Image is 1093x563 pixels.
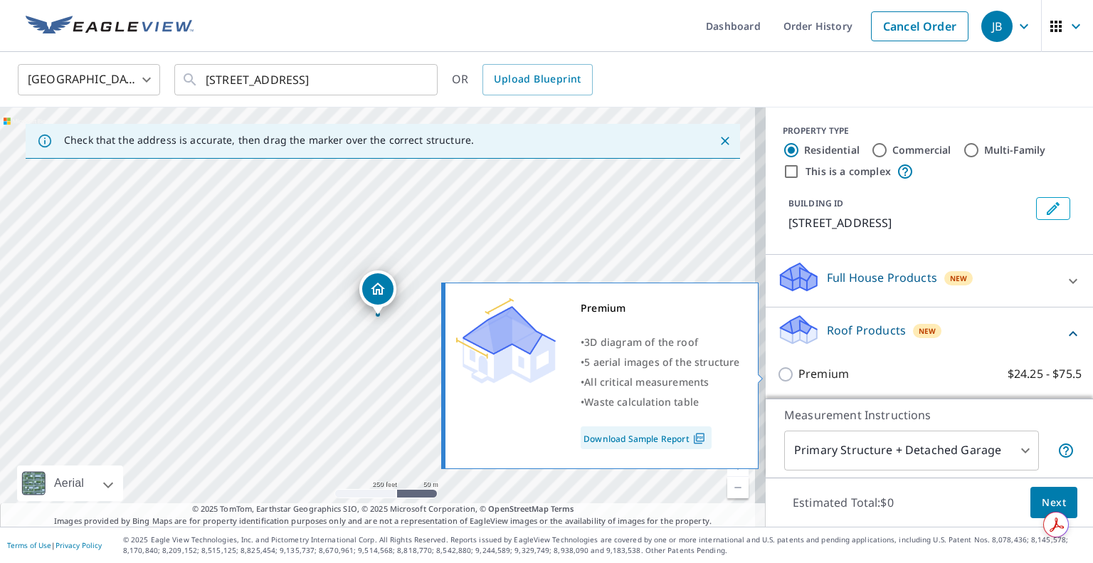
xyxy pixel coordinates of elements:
a: Cancel Order [871,11,968,41]
a: Upload Blueprint [482,64,592,95]
img: Premium [456,298,556,384]
p: | [7,541,102,549]
p: BUILDING ID [788,197,843,209]
div: Full House ProductsNew [777,261,1082,301]
button: Next [1030,487,1077,519]
div: JB [981,11,1013,42]
div: • [581,372,740,392]
span: Your report will include the primary structure and a detached garage if one exists. [1057,442,1074,459]
a: Privacy Policy [56,540,102,550]
a: Terms of Use [7,540,51,550]
span: All critical measurements [584,375,709,389]
label: Commercial [892,143,951,157]
div: OR [452,64,593,95]
div: PROPERTY TYPE [783,125,1076,137]
p: Estimated Total: $0 [781,487,905,518]
div: • [581,352,740,372]
div: • [581,332,740,352]
a: Download Sample Report [581,426,712,449]
div: Roof ProductsNew [777,313,1082,354]
p: Check that the address is accurate, then drag the marker over the correct structure. [64,134,474,147]
label: Residential [804,143,860,157]
button: Edit building 1 [1036,197,1070,220]
span: 5 aerial images of the structure [584,355,739,369]
p: Measurement Instructions [784,406,1074,423]
span: Waste calculation table [584,395,699,409]
a: OpenStreetMap [488,503,548,514]
div: Dropped pin, building 1, Residential property, 913 NW Cedar Ct Ankeny, IA 50023 [359,270,396,315]
div: Aerial [50,465,88,501]
span: 3D diagram of the roof [584,335,698,349]
span: Next [1042,494,1066,512]
img: Pdf Icon [690,432,709,445]
p: Premium [798,365,849,383]
p: [STREET_ADDRESS] [788,214,1030,231]
span: © 2025 TomTom, Earthstar Geographics SIO, © 2025 Microsoft Corporation, © [192,503,574,515]
span: New [919,325,936,337]
span: New [950,273,968,284]
a: Terms [551,503,574,514]
div: Aerial [17,465,123,501]
img: EV Logo [26,16,194,37]
p: © 2025 Eagle View Technologies, Inc. and Pictometry International Corp. All Rights Reserved. Repo... [123,535,1086,556]
a: Current Level 17, Zoom Out [727,477,749,498]
p: Full House Products [827,269,937,286]
div: [GEOGRAPHIC_DATA] [18,60,160,100]
p: $24.25 - $75.5 [1008,365,1082,383]
div: Premium [581,298,740,318]
input: Search by address or latitude-longitude [206,60,408,100]
span: Upload Blueprint [494,70,581,88]
label: This is a complex [806,164,891,179]
p: Roof Products [827,322,906,339]
div: Primary Structure + Detached Garage [784,431,1039,470]
div: • [581,392,740,412]
button: Close [716,132,734,150]
label: Multi-Family [984,143,1046,157]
